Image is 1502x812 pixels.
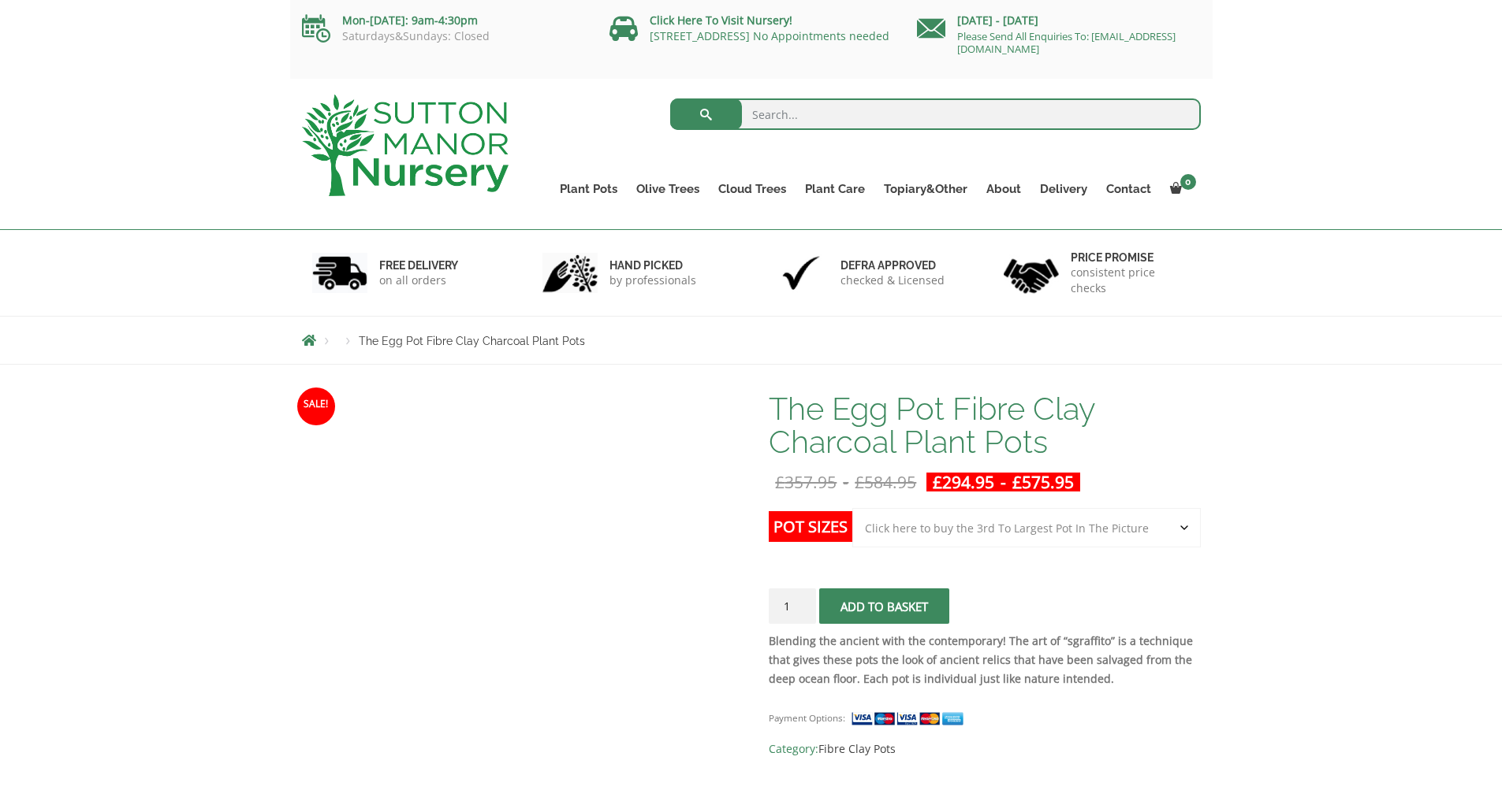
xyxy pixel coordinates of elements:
button: Add to basket [819,588,949,624]
a: Cloud Trees [709,178,796,200]
p: checked & Licensed [840,273,945,288]
a: Contact [1097,178,1161,200]
p: on all orders [379,273,458,288]
span: £ [775,471,785,493]
a: [STREET_ADDRESS] No Appointments needed [650,28,889,43]
span: The Egg Pot Fibre Clay Charcoal Plant Pots [359,335,585,347]
h6: Defra approved [840,258,945,273]
label: Pot Sizes [769,511,852,542]
img: 2.jpg [542,253,598,293]
img: 3.jpg [773,253,829,293]
img: 1.jpg [312,253,367,293]
ins: - [926,473,1080,491]
h1: The Egg Pot Fibre Clay Charcoal Plant Pots [769,392,1200,458]
span: £ [1012,471,1022,493]
a: Click Here To Visit Nursery! [650,13,792,28]
p: Mon-[DATE]: 9am-4:30pm [302,11,586,30]
bdi: 575.95 [1012,471,1074,493]
img: 4.jpg [1004,249,1059,297]
a: Topiary&Other [874,178,977,200]
h6: Price promise [1071,250,1191,265]
img: logo [302,95,509,196]
input: Product quantity [769,588,816,624]
h6: hand picked [609,258,696,273]
input: Search... [670,98,1201,130]
p: [DATE] - [DATE] [917,11,1201,30]
nav: Breadcrumbs [302,334,1201,347]
h6: FREE DELIVERY [379,258,458,273]
p: by professionals [609,273,696,288]
a: Delivery [1031,178,1097,200]
p: consistent price checks [1071,265,1191,296]
bdi: 294.95 [933,471,994,493]
a: Olive Trees [627,178,709,200]
img: payment supported [851,710,969,727]
a: Please Send All Enquiries To: [EMAIL_ADDRESS][DOMAIN_NAME] [957,29,1176,56]
strong: Blending the ancient with the contemporary! The art of “sgraffito” is a technique that gives thes... [769,633,1193,686]
span: Category: [769,740,1200,758]
span: £ [933,471,942,493]
a: Plant Pots [550,178,627,200]
a: Fibre Clay Pots [818,741,896,756]
small: Payment Options: [769,712,845,724]
bdi: 357.95 [775,471,837,493]
a: 0 [1161,178,1201,200]
del: - [769,473,922,491]
span: 0 [1180,174,1196,190]
span: Sale! [297,387,335,425]
span: £ [855,471,864,493]
bdi: 584.95 [855,471,916,493]
a: About [977,178,1031,200]
p: Saturdays&Sundays: Closed [302,30,586,43]
a: Plant Care [796,178,874,200]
